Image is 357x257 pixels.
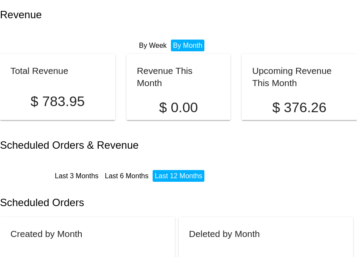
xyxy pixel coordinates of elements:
a: Last 6 Months [105,172,149,180]
h2: Revenue This Month [137,66,193,88]
li: By Month [171,40,205,51]
h2: Total Revenue [10,66,68,76]
li: By Week [137,40,169,51]
p: $ 376.26 [252,100,347,116]
h2: Upcoming Revenue This Month [252,66,332,88]
a: Last 3 Months [55,172,99,180]
h2: Deleted by Month [189,229,260,239]
p: $ 0.00 [137,100,220,116]
p: $ 783.95 [10,93,105,110]
h2: Created by Month [10,229,82,239]
a: Last 12 Months [155,172,202,180]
